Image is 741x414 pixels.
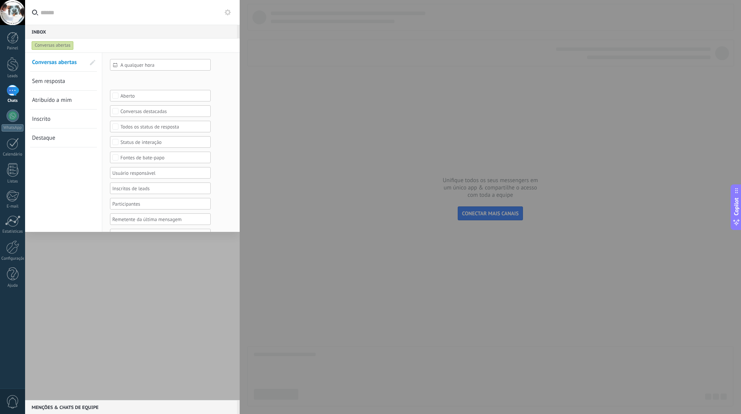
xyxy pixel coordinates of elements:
li: Sem resposta [30,72,97,91]
div: Todos os status de resposta [120,124,201,130]
div: E-mail [2,204,24,209]
a: Sem resposta [32,72,85,90]
div: Inbox [25,25,237,39]
span: Inscrito [32,115,51,123]
div: WhatsApp [2,124,24,132]
div: Fontes de bate-papo [120,155,201,161]
span: Destaque [32,134,55,142]
div: Painel [2,46,24,51]
div: Calendário [2,152,24,157]
div: Status de interação [120,139,201,145]
div: Leads [2,74,24,79]
span: Copilot [733,198,740,215]
a: Inscrito [32,110,85,128]
li: Inscrito [30,110,97,128]
a: Atribuído a mim [32,91,85,109]
div: Ajuda [2,283,24,288]
li: Destaque [30,128,97,147]
span: Sem resposta [32,78,65,85]
div: Conversas abertas [32,41,74,50]
div: Configurações [2,256,24,261]
span: Atribuído a mim [32,96,72,104]
div: Estatísticas [2,229,24,234]
div: Menções & Chats de equipe [25,400,237,414]
span: Conversas abertas [32,59,77,66]
div: Listas [2,179,24,184]
a: Conversas abertas [32,53,85,71]
div: Chats [2,98,24,103]
span: A qualquer hora [120,62,206,68]
div: Aberto [120,93,201,99]
li: Conversas abertas [30,53,97,72]
a: Destaque [32,128,85,147]
div: Conversas destacadas [120,108,201,114]
li: Atribuído a mim [30,91,97,110]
